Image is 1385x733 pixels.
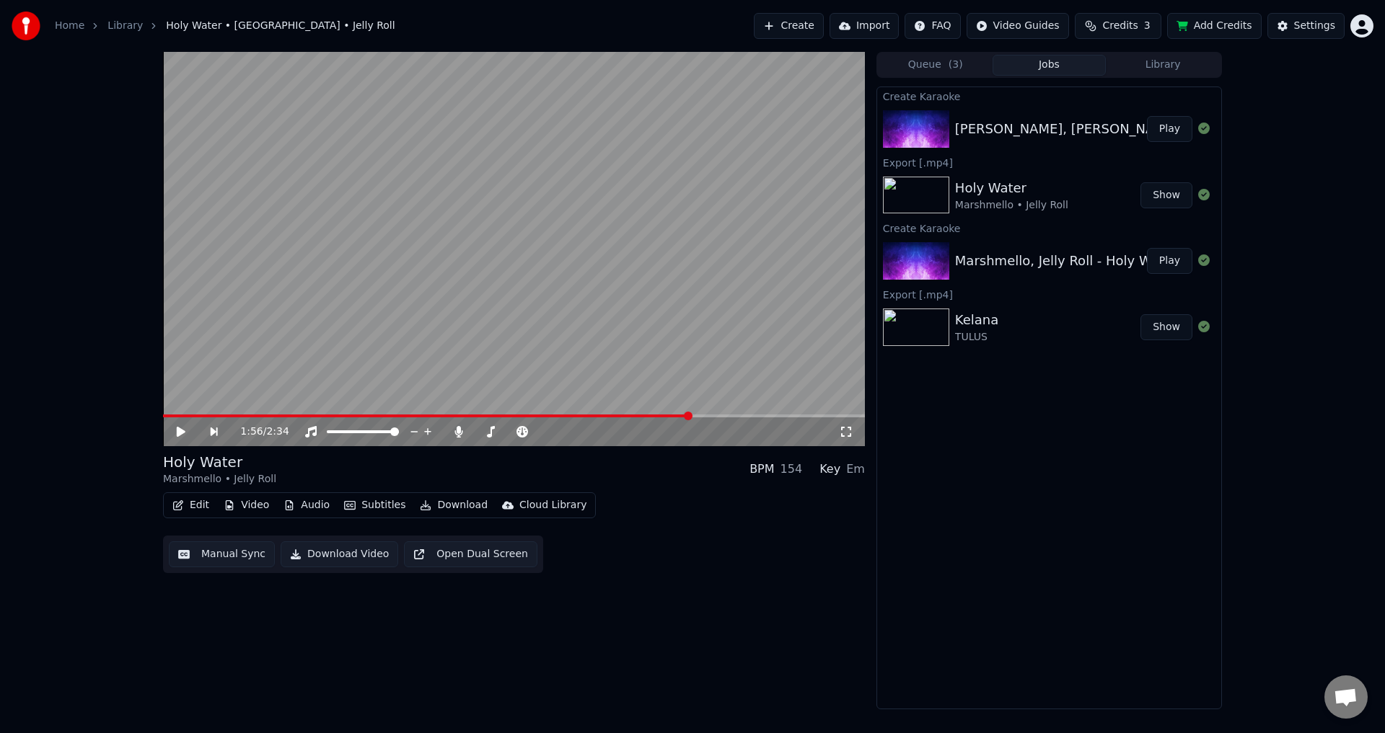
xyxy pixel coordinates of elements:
[781,461,803,478] div: 154
[1106,55,1220,76] button: Library
[240,425,275,439] div: /
[1147,116,1192,142] button: Play
[749,461,774,478] div: BPM
[163,472,276,487] div: Marshmello • Jelly Roll
[879,55,993,76] button: Queue
[1294,19,1335,33] div: Settings
[877,154,1221,171] div: Export [.mp4]
[266,425,289,439] span: 2:34
[877,285,1221,303] div: Export [.mp4]
[12,12,40,40] img: youka
[1102,19,1138,33] span: Credits
[1140,314,1192,340] button: Show
[967,13,1069,39] button: Video Guides
[955,178,1068,198] div: Holy Water
[819,461,840,478] div: Key
[905,13,960,39] button: FAQ
[414,495,493,515] button: Download
[163,452,276,472] div: Holy Water
[955,310,998,330] div: Kelana
[1144,19,1151,33] span: 3
[166,19,395,33] span: Holy Water • [GEOGRAPHIC_DATA] • Jelly Roll
[281,541,398,567] button: Download Video
[993,55,1107,76] button: Jobs
[107,19,143,33] a: Library
[877,87,1221,105] div: Create Karaoke
[1075,13,1161,39] button: Credits3
[278,495,335,515] button: Audio
[1140,182,1192,208] button: Show
[949,58,963,72] span: ( 3 )
[1147,248,1192,274] button: Play
[877,219,1221,236] div: Create Karaoke
[519,498,586,512] div: Cloud Library
[830,13,899,39] button: Import
[218,495,275,515] button: Video
[169,541,275,567] button: Manual Sync
[1167,13,1262,39] button: Add Credits
[55,19,84,33] a: Home
[955,330,998,345] div: TULUS
[55,19,395,33] nav: breadcrumb
[955,198,1068,213] div: Marshmello • Jelly Roll
[1324,675,1368,719] div: Open chat
[1267,13,1345,39] button: Settings
[167,495,215,515] button: Edit
[754,13,824,39] button: Create
[338,495,411,515] button: Subtitles
[955,251,1177,271] div: Marshmello, Jelly Roll - Holy Water
[240,425,263,439] span: 1:56
[404,541,537,567] button: Open Dual Screen
[846,461,865,478] div: Em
